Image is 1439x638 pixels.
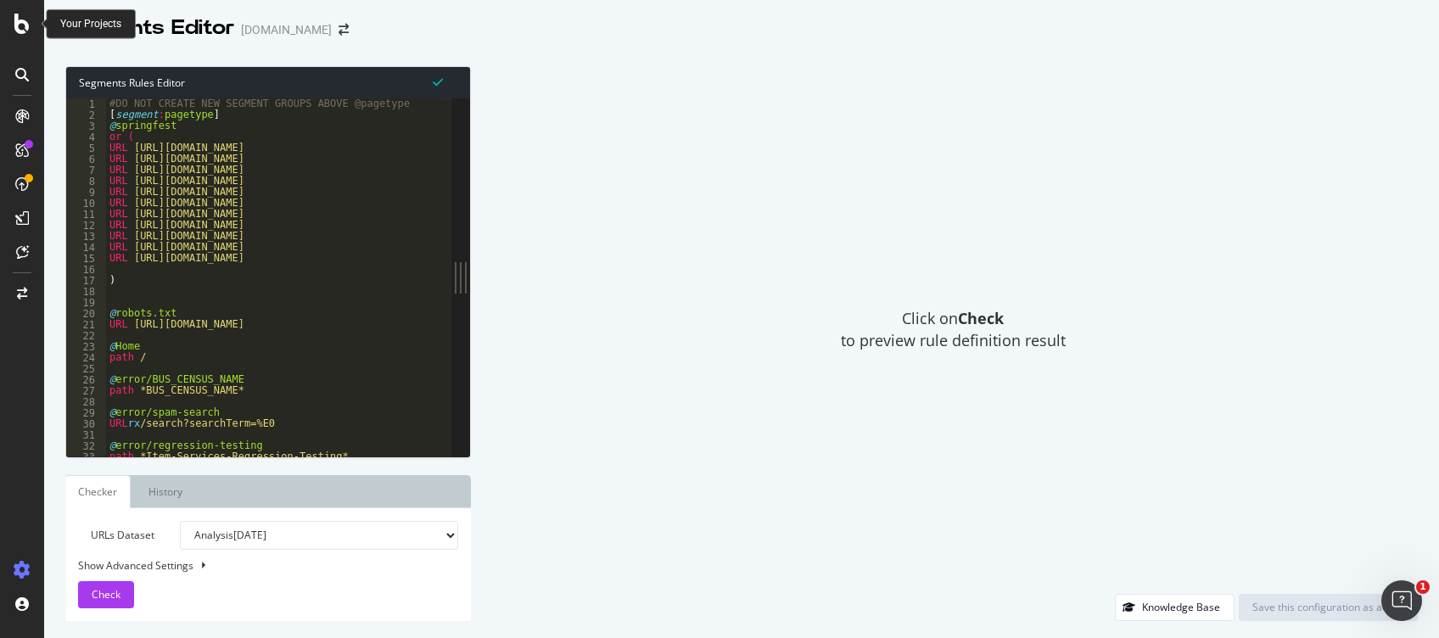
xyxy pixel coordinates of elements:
div: 19 [66,297,106,308]
span: Check [92,587,120,602]
div: Your Projects [60,17,121,31]
div: 4 [66,132,106,143]
div: 9 [66,187,106,198]
div: 32 [66,440,106,451]
div: 7 [66,165,106,176]
div: 13 [66,231,106,242]
div: 11 [66,209,106,220]
div: Knowledge Base [1142,600,1220,614]
div: 18 [66,286,106,297]
div: 12 [66,220,106,231]
div: Save this configuration as active [1252,600,1404,614]
button: Knowledge Base [1115,594,1235,621]
div: Segments Rules Editor [66,67,470,98]
span: Syntax is valid [433,74,443,90]
div: 22 [66,330,106,341]
div: 8 [66,176,106,187]
div: 33 [66,451,106,462]
div: 3 [66,120,106,132]
div: 23 [66,341,106,352]
a: Checker [65,475,131,508]
div: 27 [66,385,106,396]
div: 28 [66,396,106,407]
div: 21 [66,319,106,330]
a: Knowledge Base [1115,600,1235,614]
div: arrow-right-arrow-left [339,24,349,36]
strong: Check [958,308,1004,328]
div: 5 [66,143,106,154]
div: 15 [66,253,106,264]
a: History [135,475,196,508]
div: 6 [66,154,106,165]
div: 1 [66,98,106,109]
div: 2 [66,109,106,120]
div: 14 [66,242,106,253]
div: Show Advanced Settings [65,558,445,573]
div: 26 [66,374,106,385]
button: Save this configuration as active [1239,594,1418,621]
div: 24 [66,352,106,363]
div: 30 [66,418,106,429]
div: 17 [66,275,106,286]
span: Click on to preview rule definition result [841,308,1066,351]
div: 29 [66,407,106,418]
div: Segments Editor [58,14,234,42]
div: 20 [66,308,106,319]
button: Check [78,581,134,608]
div: 16 [66,264,106,275]
label: URLs Dataset [65,521,167,550]
iframe: Intercom live chat [1381,580,1422,621]
div: [DOMAIN_NAME] [241,21,332,38]
div: 10 [66,198,106,209]
span: 1 [1416,580,1430,594]
div: 31 [66,429,106,440]
div: 25 [66,363,106,374]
